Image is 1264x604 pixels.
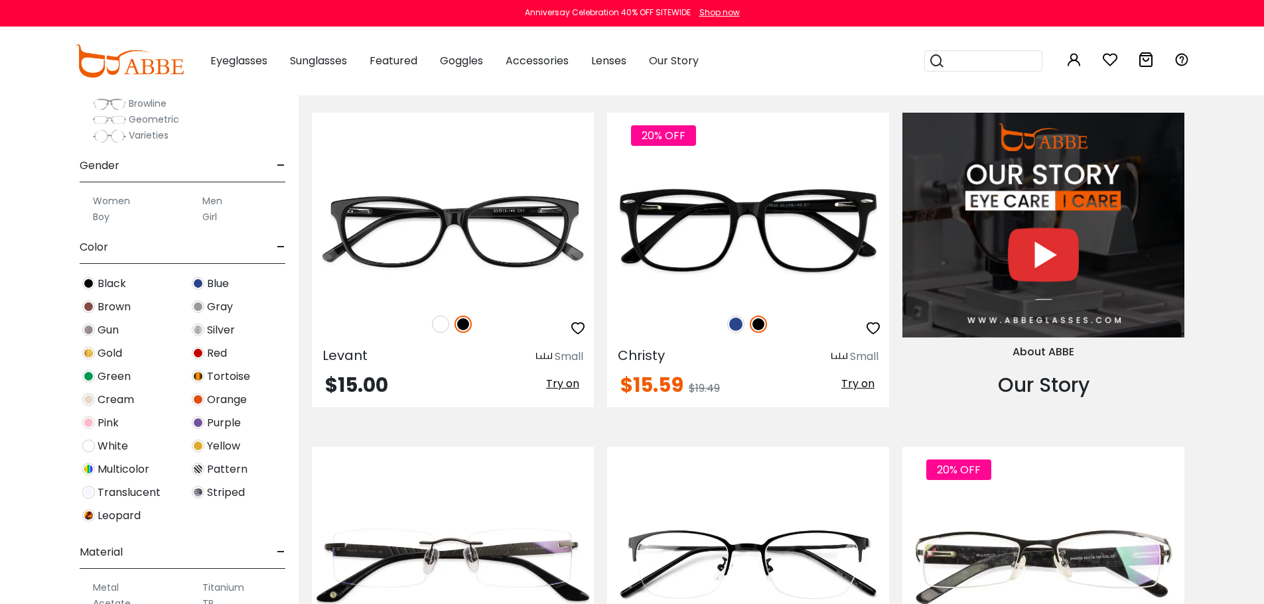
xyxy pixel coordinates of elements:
span: Our Story [649,53,699,68]
span: 20% OFF [926,459,991,480]
img: Gun [82,324,95,336]
img: Blue [727,316,744,333]
span: Goggles [440,53,483,68]
img: Black Levant - Acetate ,Universal Bridge Fit [312,160,594,302]
label: Men [202,193,222,209]
img: Multicolor [82,463,95,475]
img: size ruler [831,352,847,362]
span: Color [80,231,108,263]
img: White [82,440,95,452]
span: Green [98,369,131,385]
span: $15.00 [325,371,388,399]
span: Yellow [207,438,240,454]
label: Girl [202,209,217,225]
span: Gold [98,345,122,361]
label: Titanium [202,579,244,595]
span: Striped [207,485,245,501]
span: - [277,536,285,568]
img: Black [82,277,95,290]
span: Leopard [98,508,141,524]
img: Gold [82,347,95,359]
img: Brown [82,300,95,313]
button: Try on [837,375,878,393]
span: Black [98,276,126,292]
span: Browline [129,97,167,110]
img: abbeglasses.com [75,44,184,78]
img: Cream [82,393,95,406]
span: Multicolor [98,461,149,477]
span: Brown [98,299,131,315]
img: Browline.png [93,97,126,111]
button: Try on [542,375,583,393]
span: Tortoise [207,369,250,385]
span: Accessories [506,53,569,68]
span: Eyeglasses [210,53,267,68]
img: Varieties.png [93,129,126,143]
span: Gray [207,299,233,315]
img: Orange [192,393,204,406]
label: Women [93,193,130,209]
span: - [277,231,285,263]
span: Christy [618,346,665,365]
span: Varieties [129,129,169,142]
span: Purple [207,415,241,431]
a: Shop now [693,7,740,18]
span: - [277,150,285,182]
img: Blue [192,277,204,290]
span: Orange [207,392,247,408]
span: Try on [841,376,875,391]
img: Pink [82,416,95,429]
span: Material [80,536,123,568]
img: Pattern [192,463,204,475]
span: Translucent [98,485,161,501]
span: 20% OFF [631,125,696,146]
span: Pattern [207,461,247,477]
img: Black [750,316,767,333]
img: Striped [192,486,204,499]
img: White [432,316,449,333]
img: Leopard [82,509,95,522]
span: Blue [207,276,229,292]
span: Try on [546,376,579,391]
img: Black Christy - Acetate ,Universal Bridge Fit [607,160,889,302]
span: Red [207,345,227,361]
img: Green [82,370,95,383]
label: Boy [93,209,109,225]
img: Translucent [82,486,95,499]
img: Purple [192,416,204,429]
div: About ABBE [902,344,1184,360]
span: Featured [370,53,417,68]
span: Gun [98,322,119,338]
span: Cream [98,392,134,408]
label: Metal [93,579,119,595]
span: Silver [207,322,235,338]
span: Gender [80,150,119,182]
div: Small [555,349,583,365]
img: Tortoise [192,370,204,383]
span: White [98,438,128,454]
span: Lenses [591,53,626,68]
img: Red [192,347,204,359]
img: Gray [192,300,204,313]
img: Silver [192,324,204,336]
img: Geometric.png [93,113,126,127]
span: Pink [98,415,119,431]
img: About Us [902,113,1184,337]
div: Anniversay Celebration 40% OFF SITEWIDE [525,7,691,19]
span: $19.49 [689,381,720,396]
div: Shop now [699,7,740,19]
span: Geometric [129,113,179,126]
img: size ruler [536,352,552,362]
img: Yellow [192,440,204,452]
img: Black [455,316,472,333]
span: Levant [322,346,368,365]
div: Small [850,349,878,365]
span: Sunglasses [290,53,347,68]
span: $15.59 [620,371,683,399]
div: Our Story [902,370,1184,400]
